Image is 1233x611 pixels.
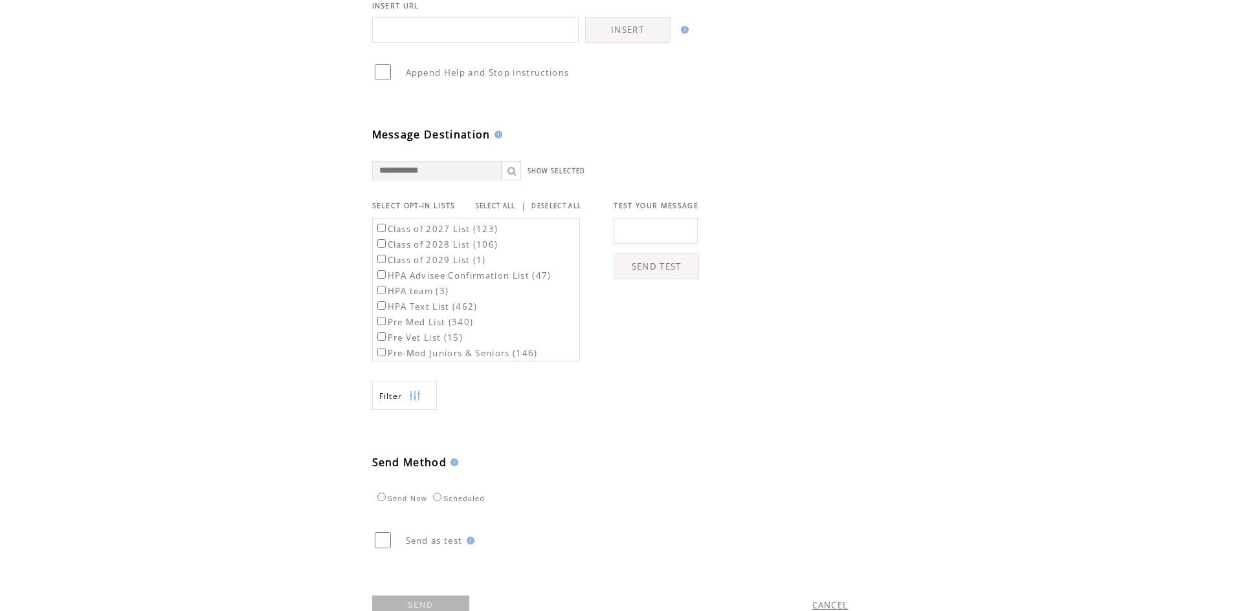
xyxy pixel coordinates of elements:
[372,381,437,410] a: Filter
[375,239,498,250] label: Class of 2028 List (106)
[531,202,581,210] a: DESELECT ALL
[406,67,570,78] span: Append Help and Stop instructions
[377,493,386,501] input: Send Now
[377,332,386,341] input: Pre Vet List (15)
[374,495,427,502] label: Send Now
[379,391,403,402] span: Show filters
[528,167,586,175] a: SHOW SELECTED
[476,202,516,210] a: SELECT ALL
[377,270,386,279] input: HPA Advisee Confirmation List (47)
[447,458,458,466] img: help.gif
[377,255,386,263] input: Class of 2029 List (1)
[377,286,386,294] input: HPA team (3)
[375,254,486,266] label: Class of 2029 List (1)
[372,1,419,10] span: INSERT URL
[377,317,386,325] input: Pre Med List (340)
[377,239,386,248] input: Class of 2028 List (106)
[375,347,538,359] label: Pre-Med Juniors & Seniors (146)
[375,301,478,312] label: HPA Text List (462)
[409,381,421,411] img: filters.png
[372,127,491,142] span: Message Destination
[375,285,449,297] label: HPA team (3)
[812,599,849,611] a: CANCEL
[614,201,698,210] span: TEST YOUR MESSAGE
[521,200,526,211] span: |
[375,270,551,281] label: HPA Advisee Confirmation List (47)
[377,224,386,232] input: Class of 2027 List (123)
[491,131,502,138] img: help.gif
[375,223,498,235] label: Class of 2027 List (123)
[377,348,386,356] input: Pre-Med Juniors & Seniors (146)
[614,253,699,279] a: SEND TEST
[375,332,463,343] label: Pre Vet List (15)
[677,26,689,34] img: help.gif
[375,316,474,328] label: Pre Med List (340)
[372,201,456,210] span: SELECT OPT-IN LISTS
[463,537,474,544] img: help.gif
[372,455,447,469] span: Send Method
[433,493,441,501] input: Scheduled
[377,301,386,310] input: HPA Text List (462)
[585,17,671,43] a: INSERT
[430,495,485,502] label: Scheduled
[406,535,463,546] span: Send as test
